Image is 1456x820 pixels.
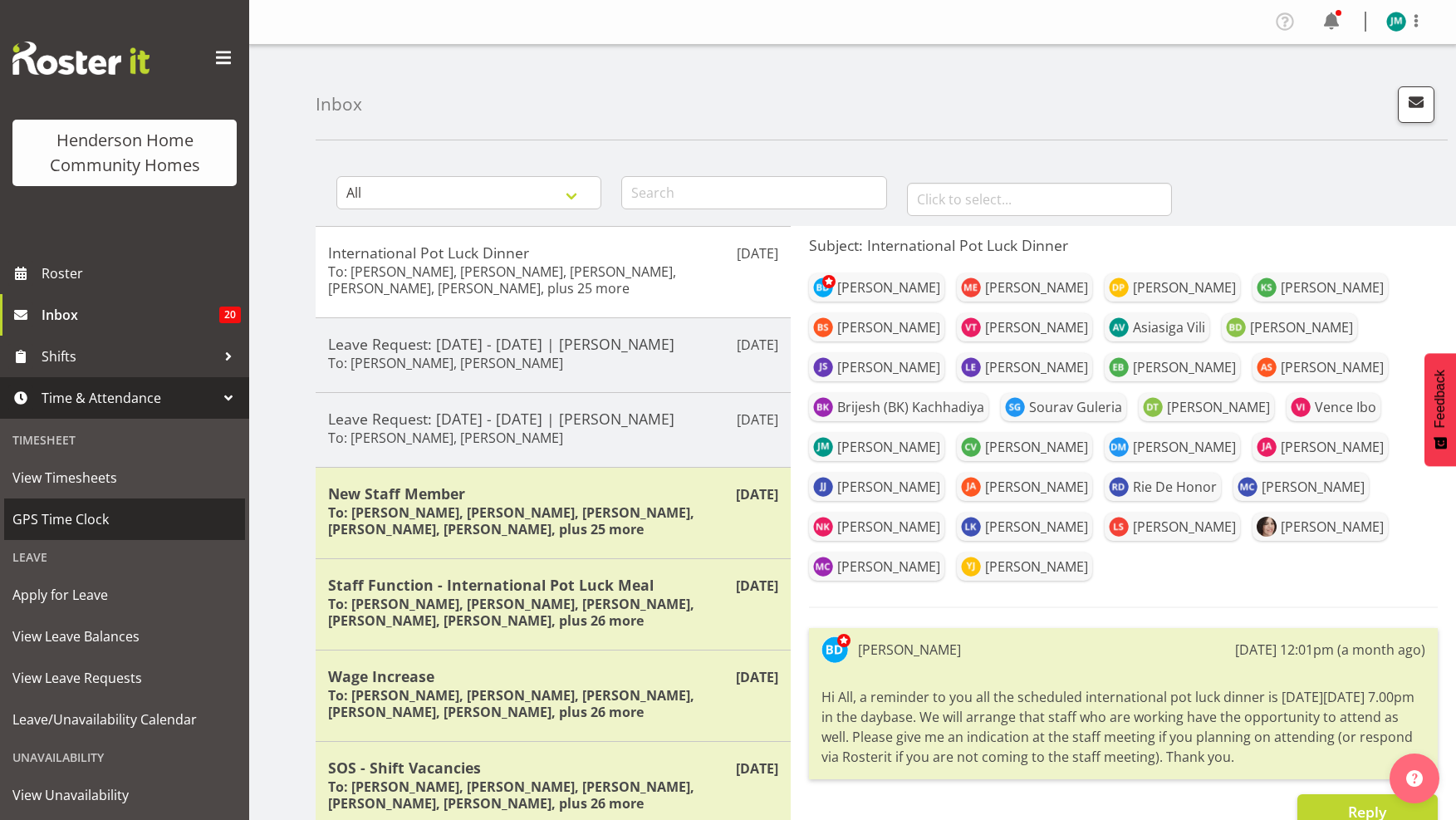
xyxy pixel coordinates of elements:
div: [PERSON_NAME] [1281,277,1384,297]
h5: Staff Function - International Pot Luck Meal [328,576,778,594]
img: brijesh-kachhadiya8539.jpg [813,397,833,417]
div: [PERSON_NAME] [1133,357,1236,377]
img: katrina-shaw8524.jpg [1257,277,1277,297]
img: Rosterit website logo [12,42,150,75]
div: [PERSON_NAME] [1133,517,1236,537]
div: [PERSON_NAME] [985,357,1088,377]
h5: International Pot Luck Dinner [328,243,778,262]
a: GPS Time Clock [4,498,245,540]
img: sourav-guleria8540.jpg [1005,397,1025,417]
img: daljeet-prasad8522.jpg [1109,277,1129,297]
div: Unavailability [4,740,245,774]
h6: To: [PERSON_NAME], [PERSON_NAME], [PERSON_NAME], [PERSON_NAME], [PERSON_NAME], plus 25 more [328,263,778,297]
img: rie-de-honor10375.jpg [1109,477,1129,497]
div: [PERSON_NAME] [985,437,1088,457]
img: yuxi-ji11787.jpg [961,557,981,577]
div: [PERSON_NAME] [985,317,1088,337]
img: eloise-bailey8534.jpg [1109,357,1129,377]
h6: To: [PERSON_NAME], [PERSON_NAME] [328,430,563,446]
img: barbara-dunlop8515.jpg [813,277,833,297]
div: Sourav Guleria [1029,397,1122,417]
p: [DATE] [736,759,778,778]
div: [PERSON_NAME] [837,357,940,377]
h6: To: [PERSON_NAME], [PERSON_NAME], [PERSON_NAME], [PERSON_NAME], [PERSON_NAME], plus 25 more [328,504,778,538]
div: [DATE] 12:01pm (a month ago) [1235,640,1425,660]
div: [PERSON_NAME] [1133,437,1236,457]
div: Rie De Honor [1133,477,1217,497]
input: Click to select... [907,183,1172,216]
a: Leave/Unavailability Calendar [4,699,245,740]
span: 20 [219,307,241,323]
img: laura-ellis8533.jpg [961,357,981,377]
img: help-xxl-2.png [1406,770,1423,787]
p: [DATE] [737,335,778,355]
img: dipika-thapa8541.jpg [1143,397,1163,417]
button: Feedback - Show survey [1424,353,1456,466]
a: View Timesheets [4,457,245,498]
div: [PERSON_NAME] [1262,477,1365,497]
img: mary-endaya8518.jpg [961,277,981,297]
span: Apply for Leave [12,582,237,607]
div: Asiasiga Vili [1133,317,1205,337]
div: [PERSON_NAME] [985,277,1088,297]
h6: To: [PERSON_NAME], [PERSON_NAME] [328,355,563,371]
img: cheenee-vargas8657.jpg [961,437,981,457]
img: vence-ibo8543.jpg [1291,397,1311,417]
span: Leave/Unavailability Calendar [12,707,237,732]
img: barbara-dunlop8515.jpg [821,636,848,663]
h5: Leave Request: [DATE] - [DATE] | [PERSON_NAME] [328,335,778,353]
div: [PERSON_NAME] [985,477,1088,497]
h5: SOS - Shift Vacancies [328,759,778,777]
img: lovejot-kaur10523.jpg [961,517,981,537]
a: View Leave Requests [4,657,245,699]
a: Apply for Leave [4,574,245,616]
span: Shifts [42,344,216,369]
img: navneet-kaur10443.jpg [813,517,833,537]
div: [PERSON_NAME] [985,557,1088,577]
div: [PERSON_NAME] [837,317,940,337]
img: billie-rose-dunlop8529.jpg [1226,317,1246,337]
p: [DATE] [737,243,778,263]
img: billie-sothern8526.jpg [813,317,833,337]
p: [DATE] [736,576,778,596]
h4: Inbox [316,95,362,114]
h6: To: [PERSON_NAME], [PERSON_NAME], [PERSON_NAME], [PERSON_NAME], [PERSON_NAME], plus 26 more [328,596,778,629]
span: View Timesheets [12,465,237,490]
div: [PERSON_NAME] [1250,317,1353,337]
div: [PERSON_NAME] [858,640,961,660]
h5: New Staff Member [328,484,778,503]
img: rachida-ryan32a0eec2f5a7ef68c4a62d698eda521d.png [1257,517,1277,537]
p: [DATE] [736,667,778,687]
h6: To: [PERSON_NAME], [PERSON_NAME], [PERSON_NAME], [PERSON_NAME], [PERSON_NAME], plus 26 more [328,687,778,720]
span: GPS Time Clock [12,507,237,532]
div: [PERSON_NAME] [837,477,940,497]
div: [PERSON_NAME] [1167,397,1270,417]
img: janeth-sison8531.jpg [813,357,833,377]
img: julius-antonio10095.jpg [1257,437,1277,457]
img: johanna-molina8557.jpg [813,437,833,457]
div: Vence Ibo [1315,397,1376,417]
img: liezl-sanchez10532.jpg [1109,517,1129,537]
div: [PERSON_NAME] [1281,437,1384,457]
p: [DATE] [736,484,778,504]
span: View Leave Balances [12,624,237,649]
div: [PERSON_NAME] [837,277,940,297]
div: [PERSON_NAME] [837,517,940,537]
img: miyoung-chung11631.jpg [813,557,833,577]
h5: Subject: International Pot Luck Dinner [809,236,1438,254]
img: vanessa-thornley8527.jpg [961,317,981,337]
a: View Leave Balances [4,616,245,657]
div: [PERSON_NAME] [837,557,940,577]
a: View Unavailability [4,774,245,816]
div: [PERSON_NAME] [837,437,940,457]
div: Timesheet [4,423,245,457]
span: Time & Attendance [42,385,216,410]
div: Brijesh (BK) Kachhadiya [837,397,984,417]
span: Roster [42,261,241,286]
h5: Leave Request: [DATE] - [DATE] | [PERSON_NAME] [328,410,778,428]
div: [PERSON_NAME] [1281,357,1384,377]
img: maria-cerbas10404.jpg [1238,477,1257,497]
div: Leave [4,540,245,574]
img: asiasiga-vili8528.jpg [1109,317,1129,337]
input: Search [621,176,886,209]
